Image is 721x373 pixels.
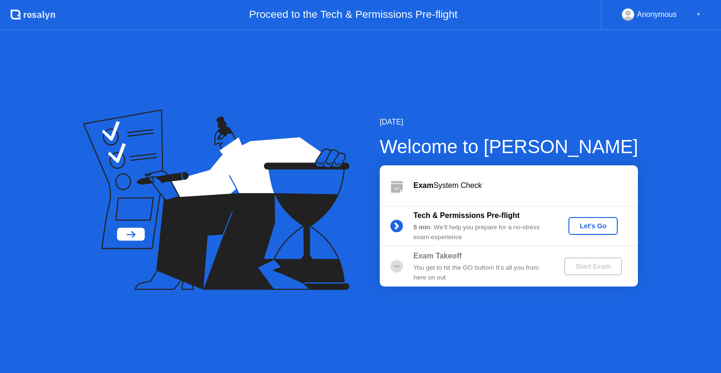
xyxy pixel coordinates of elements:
button: Let's Go [568,217,618,235]
div: Let's Go [572,222,614,230]
button: Start Exam [564,257,622,275]
b: Exam Takeoff [414,252,462,260]
div: Start Exam [568,263,618,270]
div: : We’ll help you prepare for a no-stress exam experience [414,223,549,242]
div: System Check [414,180,638,191]
div: [DATE] [380,117,638,128]
div: Welcome to [PERSON_NAME] [380,132,638,161]
div: ▼ [696,8,701,21]
div: You get to hit the GO button! It’s all you from here on out [414,263,549,282]
div: Anonymous [637,8,677,21]
b: Exam [414,181,434,189]
b: 5 min [414,224,430,231]
b: Tech & Permissions Pre-flight [414,211,520,219]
